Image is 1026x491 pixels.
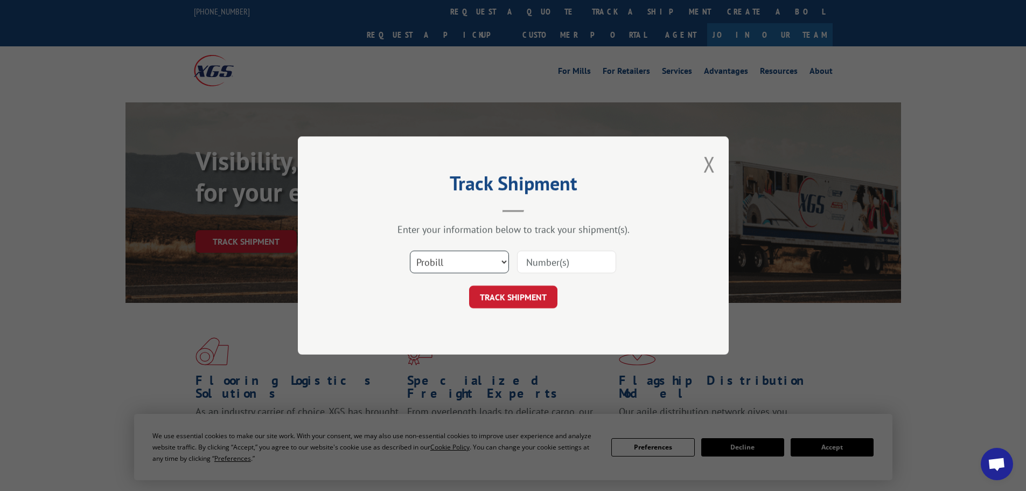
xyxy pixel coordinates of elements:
[469,286,557,308] button: TRACK SHIPMENT
[517,251,616,273] input: Number(s)
[703,150,715,178] button: Close modal
[352,176,675,196] h2: Track Shipment
[981,448,1013,480] div: Open chat
[352,223,675,236] div: Enter your information below to track your shipment(s).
